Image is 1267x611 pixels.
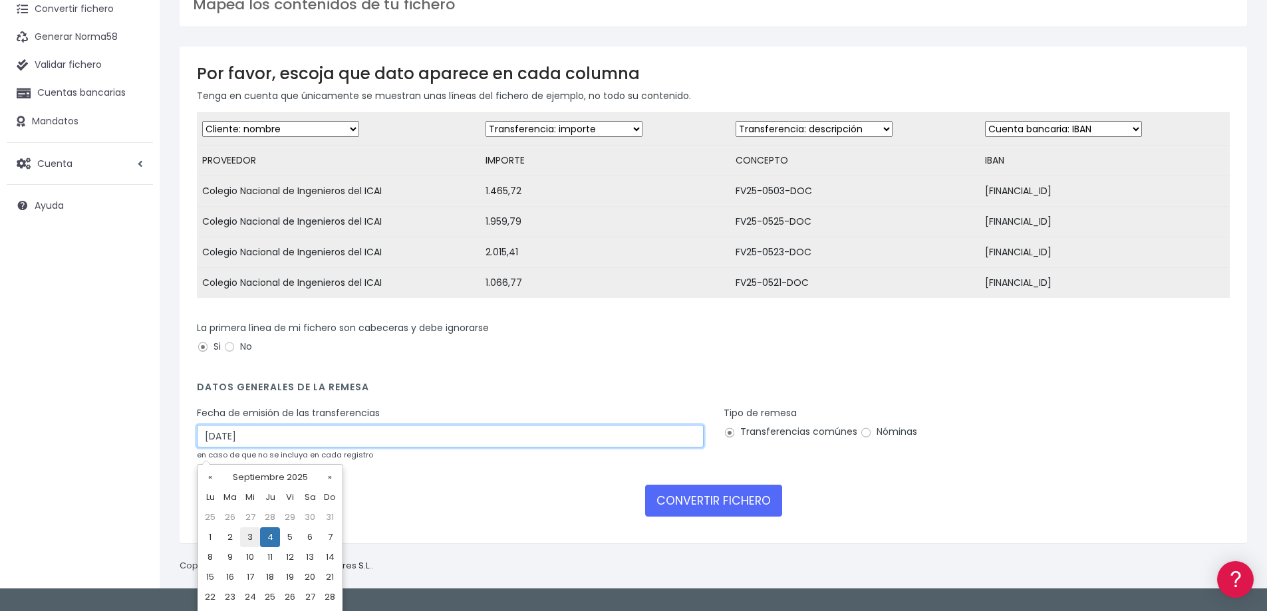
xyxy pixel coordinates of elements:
[980,268,1230,299] td: [FINANCIAL_ID]
[260,587,280,607] td: 25
[200,587,220,607] td: 22
[13,113,253,134] a: Información general
[197,340,221,354] label: Si
[220,507,240,527] td: 26
[197,207,480,237] td: Colegio Nacional de Ingenieros del ICAI
[200,487,220,507] th: Lu
[13,92,253,105] div: Información general
[197,449,373,460] small: en caso de que no se incluya en cada registro
[200,527,220,547] td: 1
[200,567,220,587] td: 15
[280,587,300,607] td: 26
[220,527,240,547] td: 2
[197,268,480,299] td: Colegio Nacional de Ingenieros del ICAI
[300,507,320,527] td: 30
[240,507,260,527] td: 27
[730,176,980,207] td: FV25-0503-DOC
[300,487,320,507] th: Sa
[220,567,240,587] td: 16
[35,199,64,212] span: Ayuda
[320,487,340,507] th: Do
[300,567,320,587] td: 20
[223,340,252,354] label: No
[320,567,340,587] td: 21
[13,340,253,360] a: API
[7,191,153,219] a: Ayuda
[280,487,300,507] th: Vi
[980,146,1230,176] td: IBAN
[240,567,260,587] td: 17
[220,587,240,607] td: 23
[200,467,220,487] th: «
[980,207,1230,237] td: [FINANCIAL_ID]
[220,487,240,507] th: Ma
[730,146,980,176] td: CONCEPTO
[730,207,980,237] td: FV25-0525-DOC
[13,189,253,209] a: Problemas habituales
[260,487,280,507] th: Ju
[13,230,253,251] a: Perfiles de empresas
[280,527,300,547] td: 5
[320,507,340,527] td: 31
[980,237,1230,268] td: [FINANCIAL_ID]
[197,382,1230,400] h4: Datos generales de la remesa
[860,425,917,439] label: Nóminas
[13,285,253,306] a: General
[260,527,280,547] td: 4
[280,567,300,587] td: 19
[645,485,782,517] button: CONVERTIR FICHERO
[220,547,240,567] td: 9
[724,406,797,420] label: Tipo de remesa
[724,425,857,439] label: Transferencias comúnes
[200,547,220,567] td: 8
[280,547,300,567] td: 12
[240,547,260,567] td: 10
[197,321,489,335] label: La primera línea de mi fichero son cabeceras y debe ignorarse
[240,487,260,507] th: Mi
[320,547,340,567] td: 14
[260,547,280,567] td: 11
[183,383,256,396] a: POWERED BY ENCHANT
[260,567,280,587] td: 18
[730,237,980,268] td: FV25-0523-DOC
[200,507,220,527] td: 25
[7,150,153,178] a: Cuenta
[7,79,153,107] a: Cuentas bancarias
[7,108,153,136] a: Mandatos
[300,547,320,567] td: 13
[320,467,340,487] th: »
[13,356,253,379] button: Contáctanos
[197,406,380,420] label: Fecha de emisión de las transferencias
[320,587,340,607] td: 28
[980,176,1230,207] td: [FINANCIAL_ID]
[240,587,260,607] td: 24
[197,88,1230,103] p: Tenga en cuenta que únicamente se muestran unas líneas del fichero de ejemplo, no todo su contenido.
[180,559,373,573] p: Copyright © 2025 .
[13,264,253,277] div: Facturación
[480,268,730,299] td: 1.066,77
[37,156,72,170] span: Cuenta
[480,207,730,237] td: 1.959,79
[730,268,980,299] td: FV25-0521-DOC
[7,23,153,51] a: Generar Norma58
[13,168,253,189] a: Formatos
[197,237,480,268] td: Colegio Nacional de Ingenieros del ICAI
[220,467,320,487] th: Septiembre 2025
[197,146,480,176] td: PROVEEDOR
[320,527,340,547] td: 7
[280,507,300,527] td: 29
[480,237,730,268] td: 2.015,41
[197,64,1230,83] h3: Por favor, escoja que dato aparece en cada columna
[197,176,480,207] td: Colegio Nacional de Ingenieros del ICAI
[300,587,320,607] td: 27
[480,146,730,176] td: IMPORTE
[13,147,253,160] div: Convertir ficheros
[240,527,260,547] td: 3
[13,209,253,230] a: Videotutoriales
[7,51,153,79] a: Validar fichero
[300,527,320,547] td: 6
[260,507,280,527] td: 28
[13,319,253,332] div: Programadores
[480,176,730,207] td: 1.465,72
